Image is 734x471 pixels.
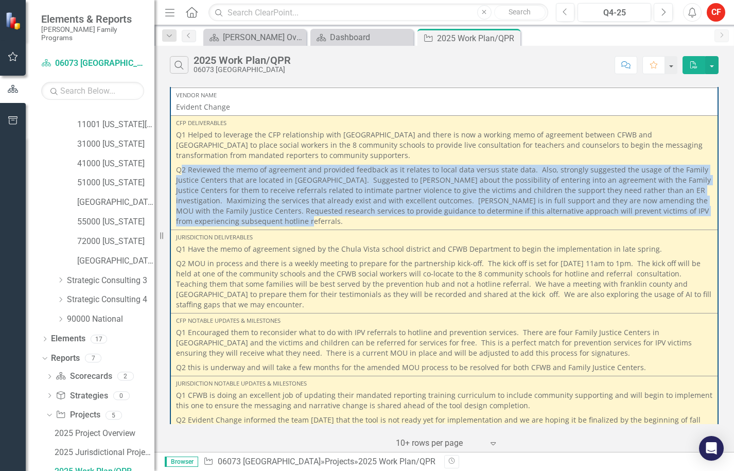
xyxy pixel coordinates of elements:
div: » » [203,456,436,468]
div: CFP Notable Updates & Milestones [176,317,712,325]
a: Strategic Consulting 4 [67,294,154,306]
a: [GEOGRAPHIC_DATA] [77,255,154,267]
span: Elements & Reports [41,13,144,25]
a: 06073 [GEOGRAPHIC_DATA] [41,58,144,69]
a: Reports [51,353,80,364]
p: Q1 Helped to leverage the CFP relationship with [GEOGRAPHIC_DATA] and there is now a working memo... [176,130,712,163]
div: Jurisdiction Notable Updates & Milestones [176,379,712,388]
span: Evident Change [176,102,230,112]
div: Q4-25 [581,7,648,19]
div: 7 [85,354,101,363]
div: Dashboard [330,31,411,44]
p: Q2 MOU in process and there is a weekly meeting to prepare for the partnership kick-off. The kick... [176,256,712,310]
img: ClearPoint Strategy [5,11,23,29]
a: 06073 [GEOGRAPHIC_DATA] [218,457,321,466]
a: Strategic Consulting 3 [67,275,154,287]
div: Vendor Name [176,91,712,99]
p: Q1 Have the memo of agreement signed by the Chula Vista school district and CFWB Department to be... [176,244,712,256]
a: 41000 [US_STATE] [77,158,154,170]
p: Q2 this is underway and will take a few months for the amended MOU process to be resolved for bot... [176,360,712,373]
a: Scorecards [56,371,112,382]
div: 2025 Jurisdictional Projects Assessment [55,448,154,457]
a: [PERSON_NAME] Overview [206,31,304,44]
a: 2025 Project Overview [52,425,154,441]
span: Search [509,8,531,16]
p: Q1 Encouraged them to reconsider what to do with IPV referrals to hotline and prevention services... [176,327,712,360]
p: Q1 CFWB is doing an excellent job of updating their mandated reporting training curriculum to inc... [176,390,712,413]
a: 31000 [US_STATE] [77,138,154,150]
a: 55000 [US_STATE] [77,216,154,228]
small: [PERSON_NAME] Family Programs [41,25,144,42]
a: 2025 Jurisdictional Projects Assessment [52,444,154,460]
input: Search ClearPoint... [208,4,548,22]
a: Projects [56,409,100,421]
div: 2025 Work Plan/QPR [194,55,291,66]
div: 2025 Project Overview [55,429,154,438]
button: Q4-25 [578,3,651,22]
div: 2025 Work Plan/QPR [437,32,518,45]
a: Elements [51,333,85,345]
div: CFP Deliverables [176,119,712,127]
a: 90000 National [67,313,154,325]
input: Search Below... [41,82,144,100]
a: 11001 [US_STATE][GEOGRAPHIC_DATA] [77,119,154,131]
div: 17 [91,335,107,343]
a: 51000 [US_STATE] [77,177,154,189]
a: [GEOGRAPHIC_DATA][US_STATE] [77,197,154,208]
div: Jurisdiction Deliverables [176,233,712,241]
p: Q2 Reviewed the memo of agreement and provided feedback as it relates to local data versus state ... [176,163,712,226]
div: 0 [113,391,130,400]
a: 72000 [US_STATE] [77,236,154,248]
a: Strategies [56,390,108,402]
div: Open Intercom Messenger [699,436,724,461]
button: CF [707,3,725,22]
p: Q2 Evident Change informed the team [DATE] that the tool is not ready yet for implementation and ... [176,413,712,435]
div: [PERSON_NAME] Overview [223,31,304,44]
div: 5 [106,411,122,420]
div: 2 [117,372,134,381]
div: 2025 Work Plan/QPR [358,457,435,466]
a: Dashboard [313,31,411,44]
a: Projects [325,457,354,466]
div: 06073 [GEOGRAPHIC_DATA] [194,66,291,74]
button: Search [494,5,546,20]
span: Browser [165,457,198,467]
